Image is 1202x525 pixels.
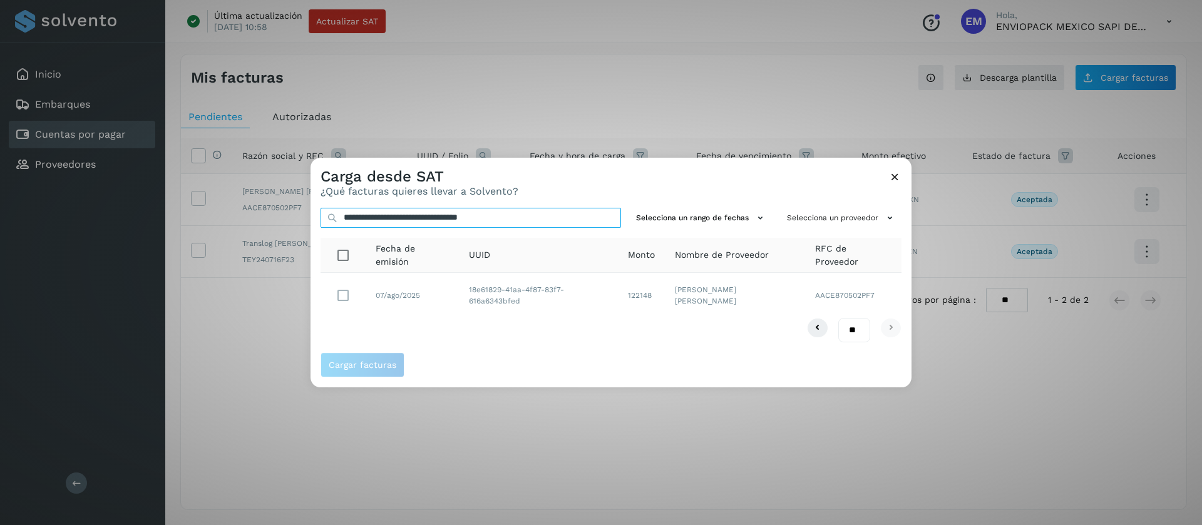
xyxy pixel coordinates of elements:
span: Monto [628,248,655,262]
td: 18e61829-41aa-4f87-83f7-616a6343bfed [459,273,618,318]
td: 07/ago/2025 [366,273,459,318]
button: Cargar facturas [321,352,404,377]
span: RFC de Proveedor [815,242,891,268]
span: Cargar facturas [329,360,396,369]
button: Selecciona un proveedor [782,208,902,228]
td: AACE870502PF7 [805,273,902,318]
td: 122148 [618,273,665,318]
span: Fecha de emisión [376,242,449,268]
td: [PERSON_NAME] [PERSON_NAME] [665,273,805,318]
span: Nombre de Proveedor [675,248,769,262]
span: UUID [469,248,490,262]
p: ¿Qué facturas quieres llevar a Solvento? [321,185,518,197]
h3: Carga desde SAT [321,168,518,186]
button: Selecciona un rango de fechas [631,208,772,228]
